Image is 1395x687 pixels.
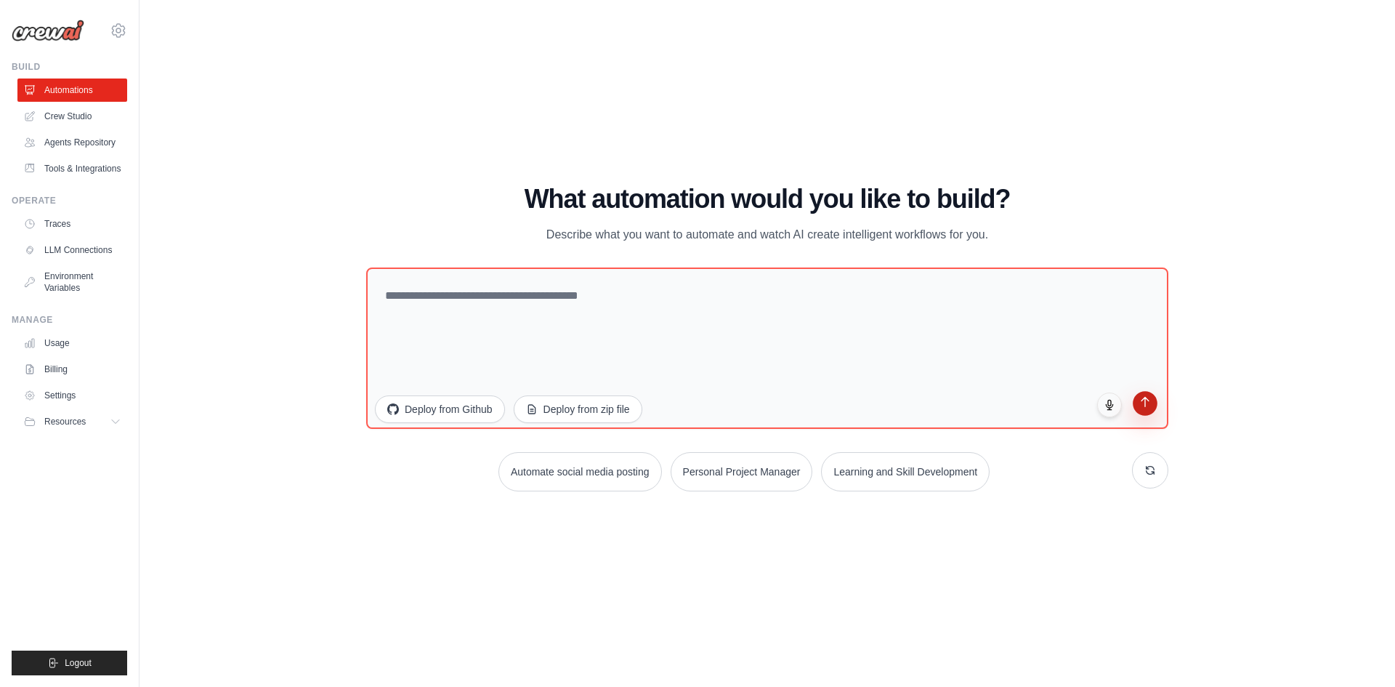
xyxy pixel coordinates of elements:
a: LLM Connections [17,238,127,262]
a: Agents Repository [17,131,127,154]
a: Settings [17,384,127,407]
a: Automations [17,79,127,102]
h1: What automation would you like to build? [366,185,1168,214]
button: Deploy from Github [375,395,505,423]
button: Deploy from zip file [514,395,642,423]
img: Logo [12,20,84,41]
a: Billing [17,358,127,381]
a: Environment Variables [17,265,127,300]
div: Build [12,61,127,73]
div: Operate [12,195,127,206]
a: Tools & Integrations [17,157,127,180]
button: Automate social media posting [498,452,662,491]
span: Logout [65,657,92,669]
button: Logout [12,651,127,675]
a: Crew Studio [17,105,127,128]
span: Resources [44,416,86,427]
a: Traces [17,212,127,236]
a: Usage [17,332,127,355]
iframe: Chat Widget [1322,617,1395,687]
button: Personal Project Manager [671,452,813,491]
button: Learning and Skill Development [821,452,990,491]
button: Resources [17,410,127,433]
div: Manage [12,314,127,326]
p: Describe what you want to automate and watch AI create intelligent workflows for you. [523,225,1011,244]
